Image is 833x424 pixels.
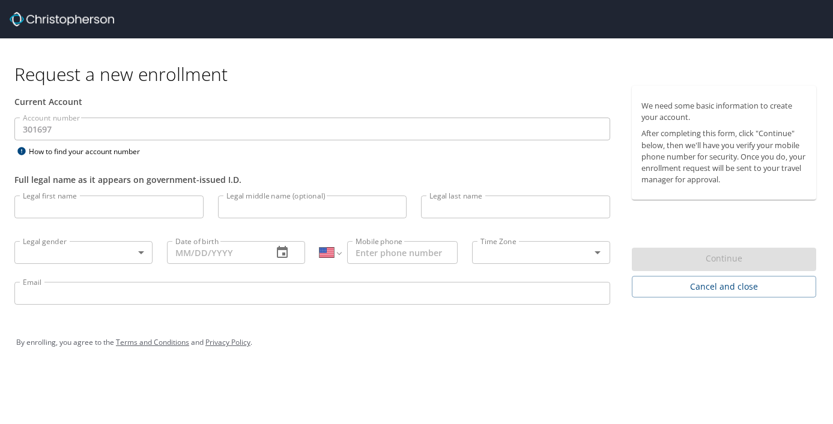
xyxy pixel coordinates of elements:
[347,241,458,264] input: Enter phone number
[641,279,807,294] span: Cancel and close
[116,337,189,347] a: Terms and Conditions
[14,62,826,86] h1: Request a new enrollment
[16,327,817,357] div: By enrolling, you agree to the and .
[14,173,610,186] div: Full legal name as it appears on government-issued I.D.
[205,337,250,347] a: Privacy Policy
[632,276,816,298] button: Cancel and close
[589,244,606,261] button: Open
[167,241,263,264] input: MM/DD/YYYY
[641,128,807,185] p: After completing this form, click "Continue" below, then we'll have you verify your mobile phone ...
[10,12,114,26] img: cbt logo
[641,100,807,123] p: We need some basic information to create your account.
[14,95,610,108] div: Current Account
[14,144,165,159] div: How to find your account number
[14,241,153,264] div: ​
